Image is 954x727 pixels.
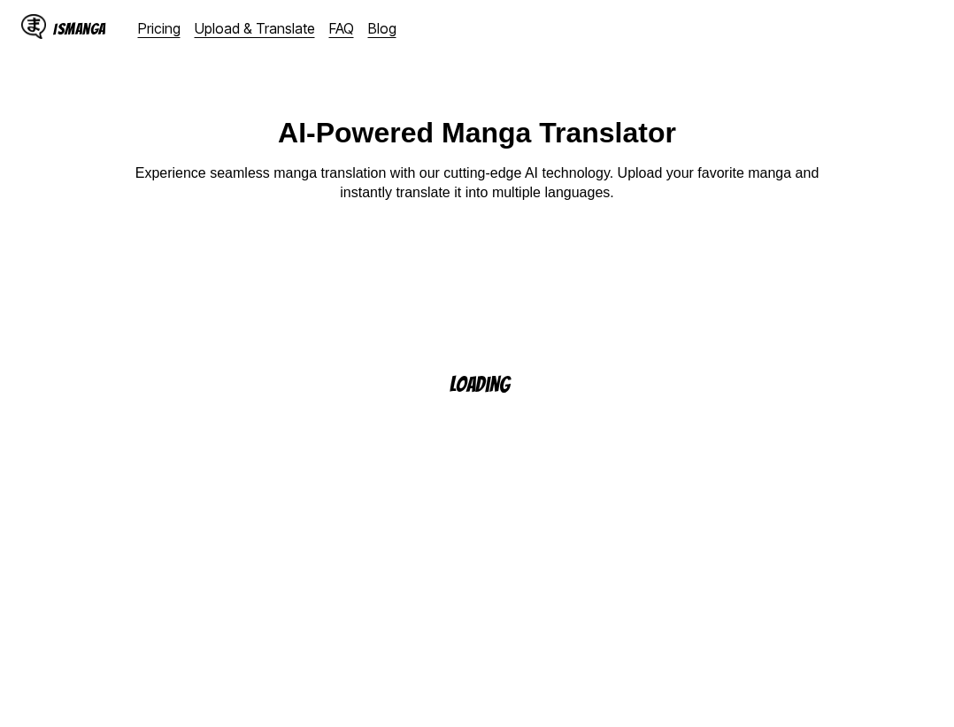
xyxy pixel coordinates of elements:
[368,19,396,37] a: Blog
[138,19,181,37] a: Pricing
[21,14,46,39] img: IsManga Logo
[450,373,533,395] p: Loading
[53,20,106,37] div: IsManga
[21,14,138,42] a: IsManga LogoIsManga
[195,19,315,37] a: Upload & Translate
[278,117,676,149] h1: AI-Powered Manga Translator
[123,164,831,203] p: Experience seamless manga translation with our cutting-edge AI technology. Upload your favorite m...
[329,19,354,37] a: FAQ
